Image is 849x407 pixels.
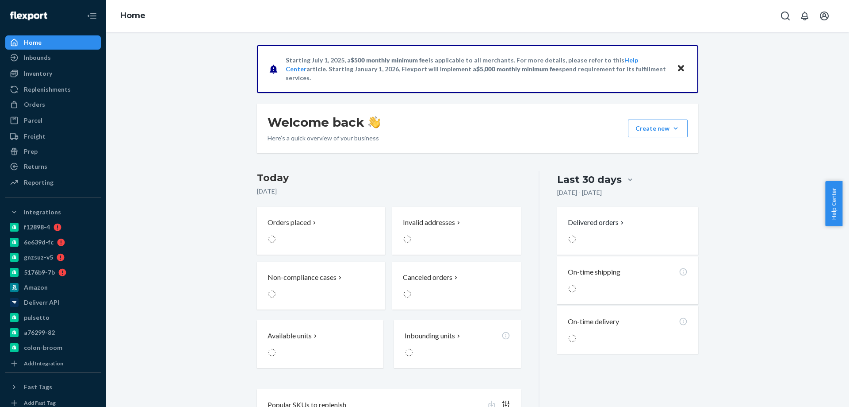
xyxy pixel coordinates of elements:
div: 5176b9-7b [24,268,55,277]
a: Returns [5,159,101,174]
p: On-time delivery [568,317,619,327]
ol: breadcrumbs [113,3,153,29]
a: Orders [5,97,101,112]
a: Add Integration [5,358,101,369]
button: Canceled orders [392,262,520,310]
div: 6e639d-fc [24,238,54,247]
div: Inbounds [24,53,51,62]
div: Fast Tags [24,383,52,391]
span: $5,000 monthly minimum fee [476,65,559,73]
div: Integrations [24,208,61,217]
p: Available units [268,331,312,341]
div: Returns [24,162,47,171]
div: Orders [24,100,45,109]
div: Home [24,38,42,47]
span: $500 monthly minimum fee [351,56,428,64]
a: Deliverr API [5,295,101,310]
div: Parcel [24,116,42,125]
a: 5176b9-7b [5,265,101,279]
p: [DATE] [257,187,521,196]
a: Amazon [5,280,101,295]
a: a76299-82 [5,326,101,340]
img: hand-wave emoji [368,116,380,128]
h1: Welcome back [268,114,380,130]
div: Add Integration [24,360,63,367]
button: Open notifications [796,7,814,25]
div: Replenishments [24,85,71,94]
a: Parcel [5,113,101,128]
div: gnzsuz-v5 [24,253,53,262]
button: Close [675,62,687,75]
button: Open Search Box [776,7,794,25]
p: On-time shipping [568,267,620,277]
button: Integrations [5,205,101,219]
button: Orders placed [257,207,385,255]
div: Amazon [24,283,48,292]
a: pulsetto [5,310,101,325]
button: Fast Tags [5,380,101,394]
a: Home [120,11,145,20]
a: Prep [5,144,101,159]
p: Non-compliance cases [268,272,337,283]
a: 6e639d-fc [5,235,101,249]
button: Invalid addresses [392,207,520,255]
a: Freight [5,129,101,143]
div: Freight [24,132,46,141]
a: Home [5,35,101,50]
p: Starting July 1, 2025, a is applicable to all merchants. For more details, please refer to this a... [286,56,668,82]
a: Reporting [5,175,101,190]
a: Inbounds [5,50,101,65]
p: Invalid addresses [403,217,455,228]
a: Inventory [5,66,101,81]
div: Last 30 days [557,173,622,186]
div: Reporting [24,178,54,187]
div: Deliverr API [24,298,59,307]
div: Add Fast Tag [24,399,56,407]
div: Inventory [24,69,52,78]
p: Canceled orders [403,272,452,283]
p: Orders placed [268,217,311,228]
button: Non-compliance cases [257,262,385,310]
a: Replenishments [5,82,101,97]
button: Delivered orders [568,217,626,228]
button: Available units [257,320,383,368]
a: f12898-4 [5,220,101,234]
div: Prep [24,147,38,156]
button: Close Navigation [83,7,101,25]
a: colon-broom [5,341,101,355]
button: Create new [628,120,688,137]
a: gnzsuz-v5 [5,250,101,264]
button: Help Center [825,181,842,226]
img: Flexport logo [10,12,47,20]
div: colon-broom [24,343,62,352]
h3: Today [257,171,521,185]
button: Open account menu [815,7,833,25]
button: Inbounding units [394,320,520,368]
div: a76299-82 [24,328,55,337]
div: f12898-4 [24,223,50,232]
p: [DATE] - [DATE] [557,188,602,197]
p: Here’s a quick overview of your business [268,134,380,143]
div: pulsetto [24,313,50,322]
p: Inbounding units [405,331,455,341]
